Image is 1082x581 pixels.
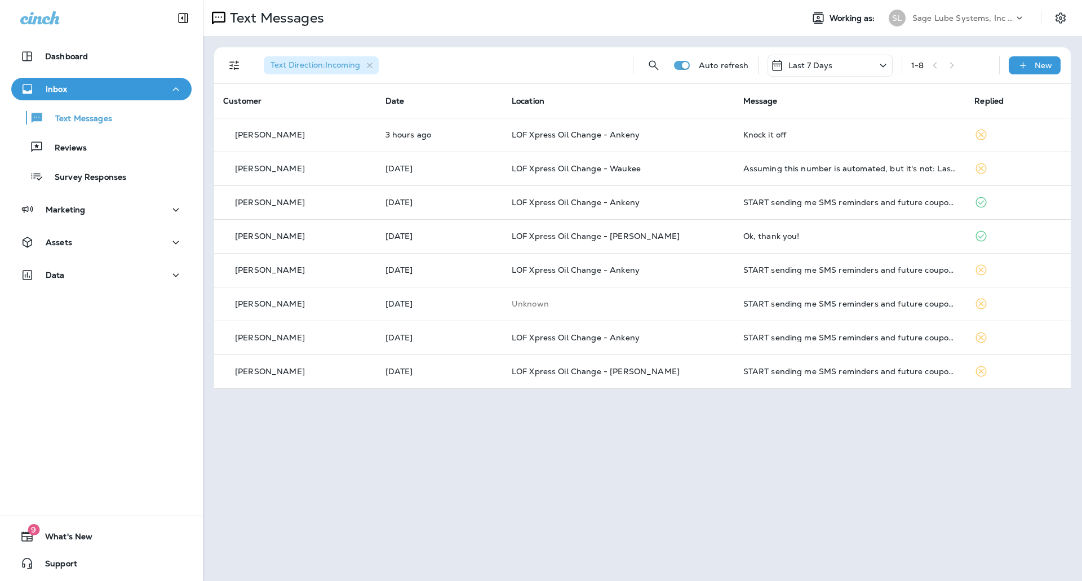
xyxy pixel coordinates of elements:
[11,552,192,575] button: Support
[1050,8,1071,28] button: Settings
[512,265,640,275] span: LOF Xpress Oil Change - Ankeny
[385,164,494,173] p: Aug 10, 2025 11:23 AM
[699,61,749,70] p: Auto refresh
[11,106,192,130] button: Text Messages
[43,143,87,154] p: Reviews
[743,232,957,241] div: Ok, thank you!
[642,54,665,77] button: Search Messages
[225,10,324,26] p: Text Messages
[743,367,957,376] div: START sending me SMS reminders and future coupons!
[512,366,680,376] span: LOF Xpress Oil Change - [PERSON_NAME]
[743,164,957,173] div: Assuming this number is automated, but it's not: Last time I was there, two of my tires were not ...
[235,232,305,241] p: [PERSON_NAME]
[512,197,640,207] span: LOF Xpress Oil Change - Ankeny
[11,78,192,100] button: Inbox
[512,332,640,343] span: LOF Xpress Oil Change - Ankeny
[235,164,305,173] p: [PERSON_NAME]
[11,231,192,254] button: Assets
[44,114,112,125] p: Text Messages
[512,163,641,174] span: LOF Xpress Oil Change - Waukee
[1035,61,1052,70] p: New
[889,10,906,26] div: SL
[385,130,494,139] p: Aug 12, 2025 01:34 PM
[11,525,192,548] button: 9What's New
[512,96,544,106] span: Location
[223,96,261,106] span: Customer
[46,270,65,280] p: Data
[167,7,199,29] button: Collapse Sidebar
[743,96,778,106] span: Message
[34,559,77,573] span: Support
[28,524,39,535] span: 9
[385,299,494,308] p: Aug 6, 2025 02:58 PM
[46,85,67,94] p: Inbox
[235,198,305,207] p: [PERSON_NAME]
[743,130,957,139] div: Knock it off
[11,165,192,188] button: Survey Responses
[45,52,88,61] p: Dashboard
[385,367,494,376] p: Aug 6, 2025 11:21 AM
[46,205,85,214] p: Marketing
[11,135,192,159] button: Reviews
[235,265,305,274] p: [PERSON_NAME]
[223,54,246,77] button: Filters
[385,333,494,342] p: Aug 6, 2025 12:01 PM
[34,532,92,545] span: What's New
[512,231,680,241] span: LOF Xpress Oil Change - [PERSON_NAME]
[11,198,192,221] button: Marketing
[830,14,877,23] span: Working as:
[385,198,494,207] p: Aug 8, 2025 06:10 PM
[235,299,305,308] p: [PERSON_NAME]
[11,45,192,68] button: Dashboard
[270,60,360,70] span: Text Direction : Incoming
[743,333,957,342] div: START sending me SMS reminders and future coupons!
[385,96,405,106] span: Date
[385,232,494,241] p: Aug 7, 2025 06:44 AM
[235,333,305,342] p: [PERSON_NAME]
[512,299,725,308] p: This customer does not have a last location and the phone number they messaged is not assigned to...
[43,172,126,183] p: Survey Responses
[385,265,494,274] p: Aug 6, 2025 03:33 PM
[512,130,640,140] span: LOF Xpress Oil Change - Ankeny
[235,367,305,376] p: [PERSON_NAME]
[912,14,1014,23] p: Sage Lube Systems, Inc dba LOF Xpress Oil Change
[911,61,924,70] div: 1 - 8
[743,299,957,308] div: START sending me SMS reminders and future coupons!
[743,198,957,207] div: START sending me SMS reminders and future coupons!
[743,265,957,274] div: START sending me SMS reminders and future coupons!
[235,130,305,139] p: [PERSON_NAME]
[974,96,1004,106] span: Replied
[11,264,192,286] button: Data
[46,238,72,247] p: Assets
[264,56,379,74] div: Text Direction:Incoming
[788,61,833,70] p: Last 7 Days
